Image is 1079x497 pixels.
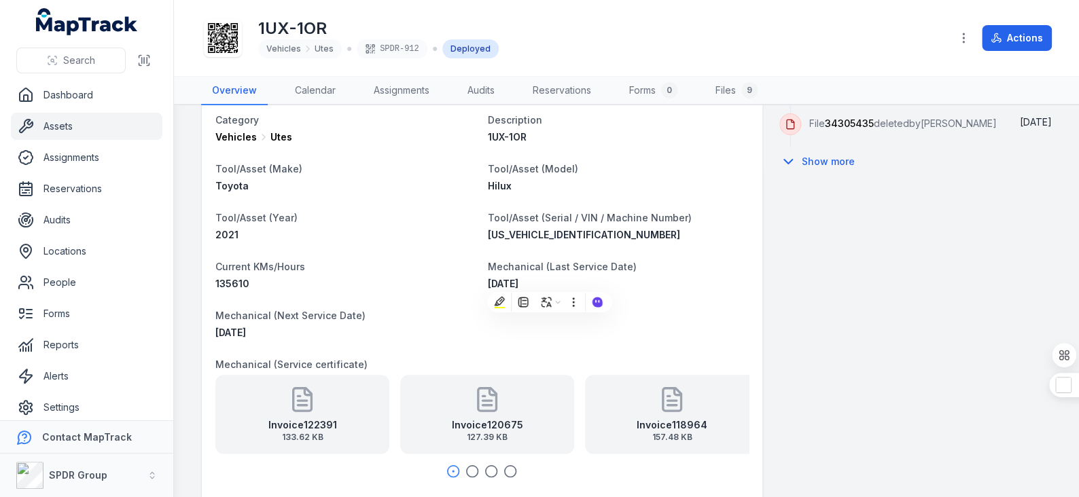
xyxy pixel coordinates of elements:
a: Forms0 [618,77,688,105]
button: Search [16,48,126,73]
a: Calendar [284,77,347,105]
span: Utes [315,43,334,54]
span: Current KMs/Hours [215,261,305,272]
a: Assets [11,113,162,140]
a: Files9 [705,77,768,105]
time: 2/12/2025, 3:05:38 PM [1020,116,1052,128]
strong: Invoice118964 [637,418,707,432]
strong: Invoice120675 [452,418,523,432]
span: 133.62 KB [268,432,337,443]
span: Utes [270,130,292,144]
time: 8/11/2025, 11:00:00 PM [487,278,518,289]
a: Audits [457,77,506,105]
a: Forms [11,300,162,327]
a: Audits [11,206,162,234]
div: SPDR-912 [357,39,427,58]
span: Hilux [487,180,511,191]
a: Settings [11,394,162,421]
span: File deleted by [PERSON_NAME] [809,117,997,129]
a: Assignments [363,77,440,105]
span: Category [215,114,259,126]
div: Deployed [442,39,499,58]
span: [DATE] [487,278,518,289]
span: [DATE] [215,327,246,338]
span: Search [63,54,95,67]
a: Reports [11,331,162,358]
span: Toyota [215,180,249,191]
span: Mechanical (Service certificate) [215,358,368,370]
span: Vehicles [215,130,257,144]
span: Mechanical (Last Service Date) [487,261,636,272]
a: People [11,269,162,296]
strong: SPDR Group [49,469,107,481]
a: MapTrack [36,8,138,35]
div: 9 [741,82,758,98]
span: Tool/Asset (Model) [487,163,578,174]
strong: Invoice122391 [268,418,337,432]
span: 127.39 KB [452,432,523,443]
span: 2021 [215,229,238,240]
strong: Contact MapTrack [42,431,132,443]
a: Reservations [11,175,162,202]
span: Description [487,114,542,126]
a: Overview [201,77,268,105]
div: 0 [661,82,677,98]
h1: 1UX-1OR [258,18,499,39]
button: Actions [982,25,1052,51]
a: Locations [11,238,162,265]
button: Show more [779,147,864,176]
span: 135610 [215,278,249,289]
span: Tool/Asset (Make) [215,163,302,174]
a: Dashboard [11,81,162,109]
span: [US_VEHICLE_IDENTIFICATION_NUMBER] [487,229,679,240]
span: Mechanical (Next Service Date) [215,310,366,321]
span: [DATE] [1020,116,1052,128]
span: Vehicles [266,43,301,54]
span: 1UX-1OR [487,131,526,143]
a: Alerts [11,363,162,390]
span: 34305435 [825,117,874,129]
a: Assignments [11,144,162,171]
span: Tool/Asset (Serial / VIN / Machine Number) [487,212,691,223]
span: 157.48 KB [637,432,707,443]
a: Reservations [522,77,602,105]
time: 2/12/2026, 1:00:00 AM [215,327,246,338]
span: Tool/Asset (Year) [215,212,298,223]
